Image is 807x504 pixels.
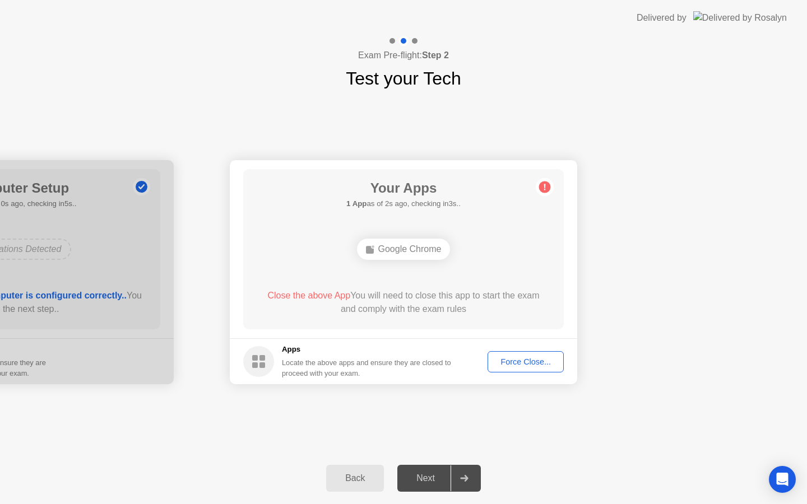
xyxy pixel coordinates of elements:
[326,465,384,492] button: Back
[282,344,452,355] h5: Apps
[401,473,451,483] div: Next
[346,178,461,198] h1: Your Apps
[282,357,452,379] div: Locate the above apps and ensure they are closed to proceed with your exam.
[637,11,687,25] div: Delivered by
[488,351,564,372] button: Force Close...
[769,466,796,493] div: Open Intercom Messenger
[346,198,461,209] h5: as of 2s ago, checking in3s..
[346,199,367,208] b: 1 App
[358,49,449,62] h4: Exam Pre-flight:
[422,50,449,60] b: Step 2
[346,65,461,92] h1: Test your Tech
[267,291,350,300] span: Close the above App
[357,239,451,260] div: Google Chrome
[397,465,481,492] button: Next
[693,11,787,24] img: Delivered by Rosalyn
[491,357,560,366] div: Force Close...
[330,473,381,483] div: Back
[259,289,548,316] div: You will need to close this app to start the exam and comply with the exam rules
